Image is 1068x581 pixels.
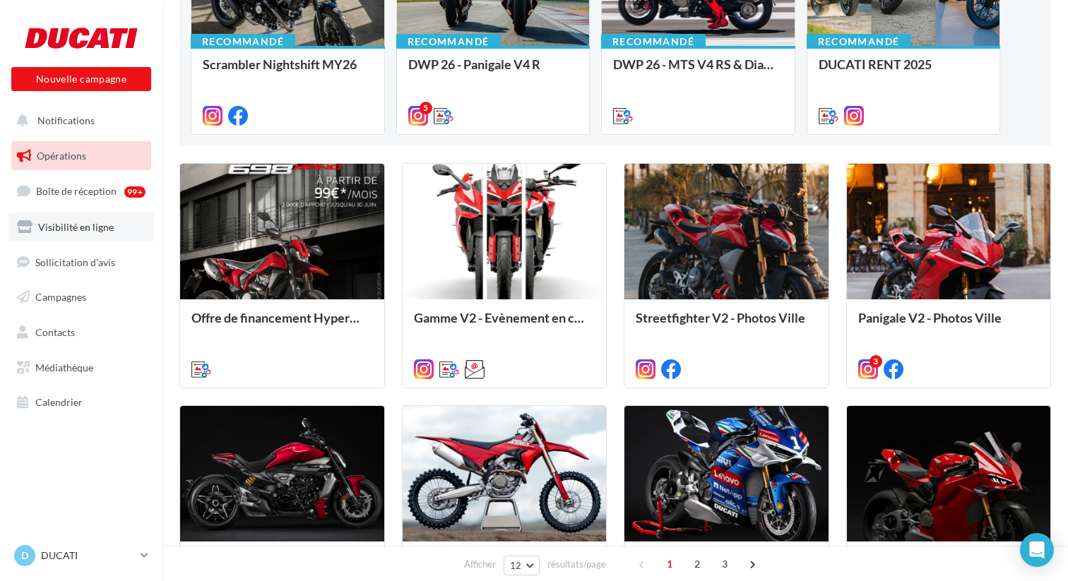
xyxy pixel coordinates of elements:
[191,34,295,49] div: Recommandé
[686,553,708,575] span: 2
[420,102,432,114] div: 5
[8,388,154,417] a: Calendrier
[408,57,578,85] div: DWP 26 - Panigale V4 R
[36,185,117,197] span: Boîte de réception
[504,556,540,575] button: 12
[35,361,93,373] span: Médiathèque
[8,318,154,347] a: Contacts
[21,549,28,563] span: D
[8,141,154,171] a: Opérations
[613,57,783,85] div: DWP 26 - MTS V4 RS & Diavel V4 RS
[636,311,817,339] div: Streetfighter V2 - Photos Ville
[464,558,496,571] span: Afficher
[8,212,154,242] a: Visibilité en ligne
[124,186,146,198] div: 99+
[35,396,83,408] span: Calendrier
[870,355,882,368] div: 3
[713,553,736,575] span: 3
[11,67,151,91] button: Nouvelle campagne
[35,256,115,268] span: Sollicitation d'avis
[1020,533,1054,567] div: Open Intercom Messenger
[396,34,501,49] div: Recommandé
[858,311,1040,339] div: Panigale V2 - Photos Ville
[191,311,373,339] div: Offre de financement Hypermotard 698 Mono
[510,560,522,571] span: 12
[8,353,154,383] a: Médiathèque
[37,150,86,162] span: Opérations
[807,34,911,49] div: Recommandé
[547,558,606,571] span: résultats/page
[203,57,373,85] div: Scrambler Nightshift MY26
[8,248,154,277] a: Sollicitation d'avis
[35,326,75,338] span: Contacts
[41,549,135,563] p: DUCATI
[37,114,95,126] span: Notifications
[658,553,681,575] span: 1
[8,176,154,206] a: Boîte de réception99+
[414,311,595,339] div: Gamme V2 - Evènement en concession
[8,282,154,312] a: Campagnes
[819,57,989,85] div: DUCATI RENT 2025
[11,542,151,569] a: D DUCATI
[601,34,706,49] div: Recommandé
[35,291,86,303] span: Campagnes
[38,221,114,233] span: Visibilité en ligne
[8,106,148,136] button: Notifications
